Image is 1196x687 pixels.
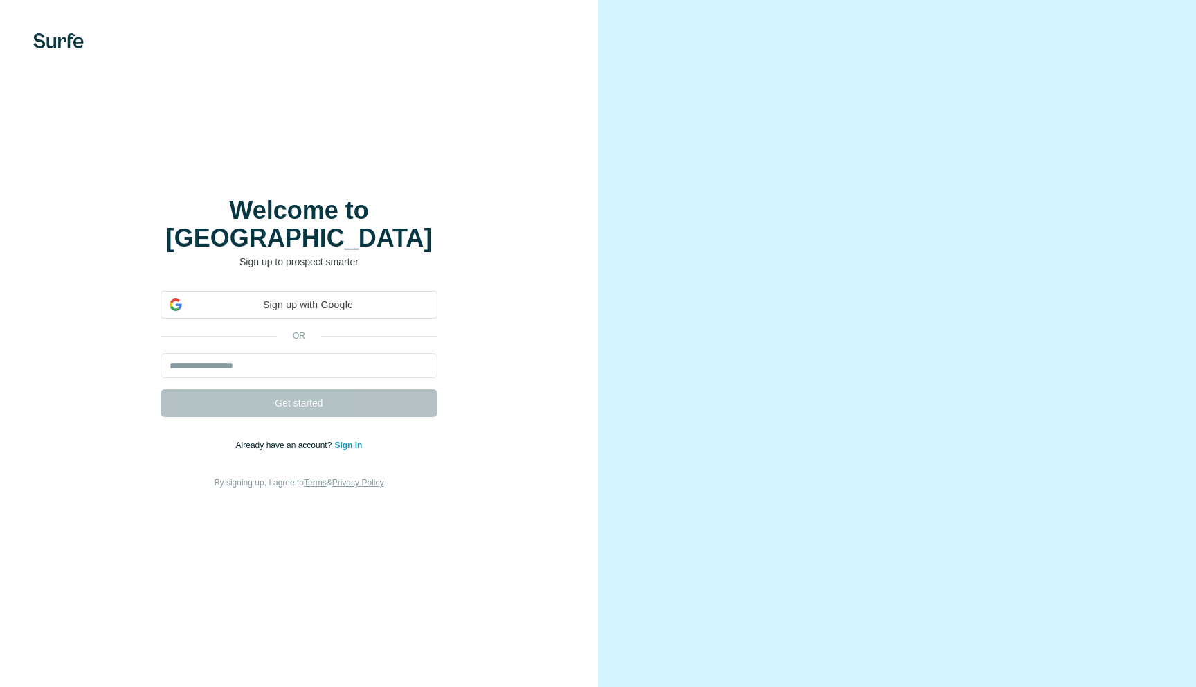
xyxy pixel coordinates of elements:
[277,330,321,342] p: or
[161,255,437,269] p: Sign up to prospect smarter
[161,197,437,252] h1: Welcome to [GEOGRAPHIC_DATA]
[33,33,84,48] img: Surfe's logo
[334,440,362,450] a: Sign in
[161,291,437,319] div: Sign up with Google
[188,298,428,312] span: Sign up with Google
[215,478,384,488] span: By signing up, I agree to &
[304,478,327,488] a: Terms
[332,478,384,488] a: Privacy Policy
[236,440,335,450] span: Already have an account?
